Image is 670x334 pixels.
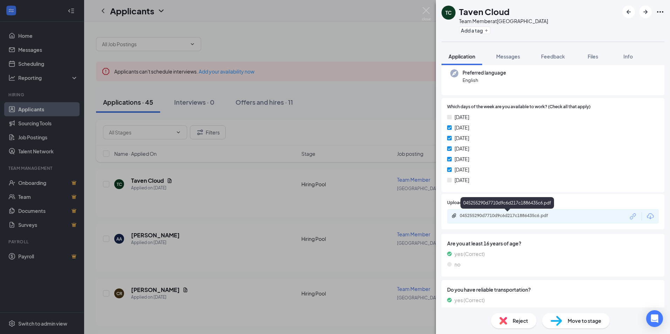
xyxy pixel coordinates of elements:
span: no [454,260,460,268]
div: Open Intercom Messenger [646,310,663,327]
svg: Paperclip [451,213,457,218]
span: [DATE] [454,134,469,142]
svg: Download [646,212,655,221]
div: TC [445,9,452,16]
svg: Link [629,212,638,221]
span: Info [623,53,633,60]
span: Move to stage [568,317,601,325]
span: [DATE] [454,155,469,163]
span: Feedback [541,53,565,60]
span: [DATE] [454,166,469,173]
span: English [463,77,506,84]
span: Preferred language [463,69,506,76]
span: Reject [513,317,528,325]
span: Do you have reliable transportation? [447,286,659,293]
span: [DATE] [454,176,469,184]
span: [DATE] [454,145,469,152]
button: ArrowLeftNew [622,6,635,18]
span: [DATE] [454,124,469,131]
h1: Taven Cloud [459,6,510,18]
svg: ArrowRight [641,8,650,16]
span: yes (Correct) [454,250,485,258]
span: Upload Resume [447,200,479,206]
span: no [454,307,460,314]
span: Application [449,53,475,60]
div: 045255290d7710d9c6d217c1886435c6.pdf [460,197,554,209]
div: 045255290d7710d9c6d217c1886435c6.pdf [460,213,558,218]
a: Paperclip045255290d7710d9c6d217c1886435c6.pdf [451,213,565,220]
div: Team Member at [GEOGRAPHIC_DATA] [459,18,548,25]
button: PlusAdd a tag [459,27,490,34]
span: Messages [496,53,520,60]
span: yes (Correct) [454,296,485,304]
span: Are you at least 16 years of age? [447,239,659,247]
svg: Plus [484,28,488,33]
button: ArrowRight [639,6,652,18]
svg: ArrowLeftNew [624,8,633,16]
span: Files [588,53,598,60]
span: Which days of the week are you available to work? (Check all that apply) [447,104,590,110]
span: [DATE] [454,113,469,121]
svg: Ellipses [656,8,664,16]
